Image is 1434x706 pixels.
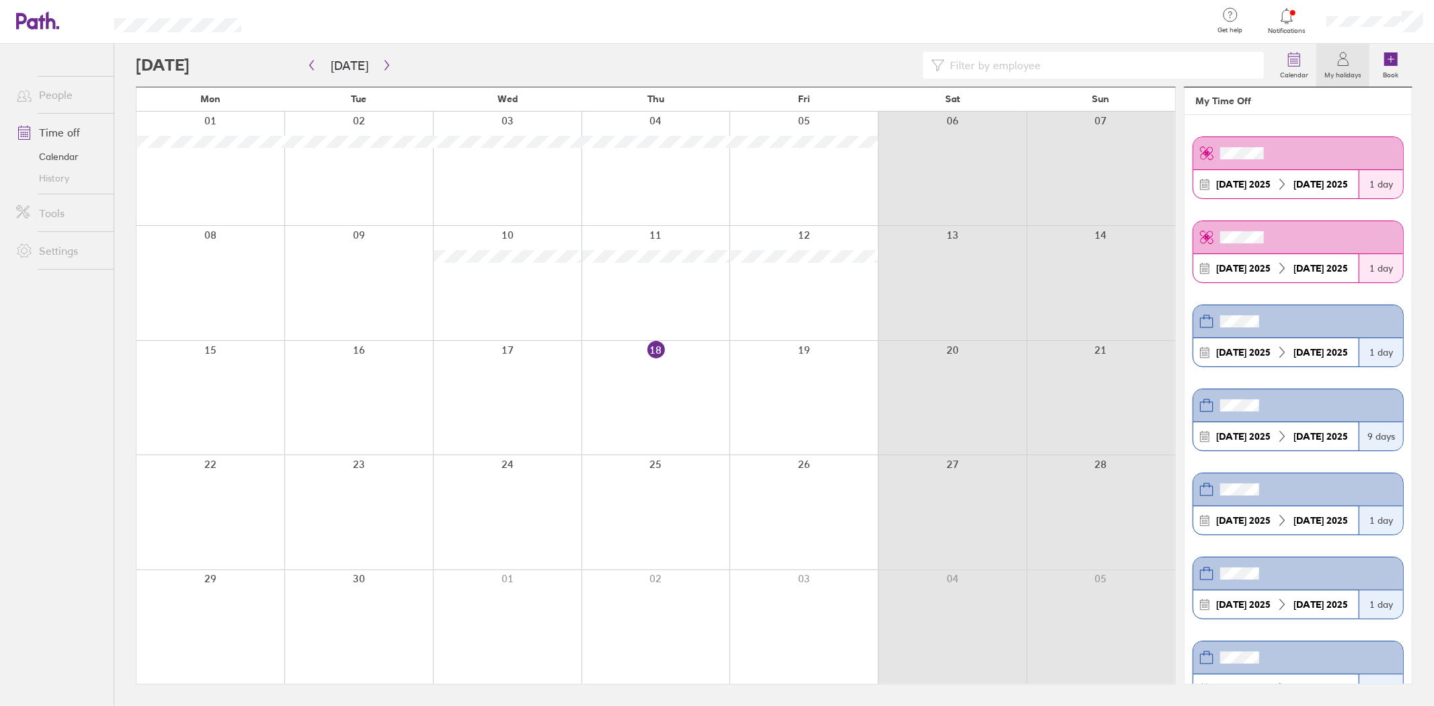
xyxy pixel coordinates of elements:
[1288,515,1353,526] div: 2025
[945,93,960,104] span: Sat
[1211,683,1276,694] div: 2025
[1359,506,1403,535] div: 1 day
[1359,338,1403,366] div: 1 day
[1216,682,1246,695] strong: [DATE]
[5,146,114,167] a: Calendar
[1265,7,1309,35] a: Notifications
[1316,67,1369,79] label: My holidays
[647,93,664,104] span: Thu
[1293,682,1324,695] strong: [DATE]
[1216,514,1246,526] strong: [DATE]
[1293,178,1324,190] strong: [DATE]
[1293,598,1324,611] strong: [DATE]
[1208,26,1252,34] span: Get help
[5,200,114,227] a: Tools
[5,237,114,264] a: Settings
[798,93,810,104] span: Fri
[1216,598,1246,611] strong: [DATE]
[497,93,518,104] span: Wed
[1193,305,1404,367] a: [DATE] 2025[DATE] 20251 day
[1211,263,1276,274] div: 2025
[1272,67,1316,79] label: Calendar
[1288,179,1353,190] div: 2025
[1193,389,1404,451] a: [DATE] 2025[DATE] 20259 days
[1293,514,1324,526] strong: [DATE]
[1211,431,1276,442] div: 2025
[1193,641,1404,703] a: [DATE] 2025[DATE] 20254 days
[1293,262,1324,274] strong: [DATE]
[200,93,221,104] span: Mon
[1211,179,1276,190] div: 2025
[1376,67,1407,79] label: Book
[1193,473,1404,535] a: [DATE] 2025[DATE] 20251 day
[1288,263,1353,274] div: 2025
[320,54,379,77] button: [DATE]
[1359,674,1403,703] div: 4 days
[1359,170,1403,198] div: 1 day
[1092,93,1110,104] span: Sun
[1216,430,1246,442] strong: [DATE]
[1216,178,1246,190] strong: [DATE]
[1369,44,1412,87] a: Book
[5,167,114,189] a: History
[1193,221,1404,283] a: [DATE] 2025[DATE] 20251 day
[1216,346,1246,358] strong: [DATE]
[1211,515,1276,526] div: 2025
[352,93,367,104] span: Tue
[1211,347,1276,358] div: 2025
[945,52,1256,78] input: Filter by employee
[1288,683,1353,694] div: 2025
[1288,431,1353,442] div: 2025
[1359,590,1403,619] div: 1 day
[1316,44,1369,87] a: My holidays
[1288,347,1353,358] div: 2025
[1288,599,1353,610] div: 2025
[1193,557,1404,619] a: [DATE] 2025[DATE] 20251 day
[1185,87,1412,115] header: My Time Off
[5,81,114,108] a: People
[1359,422,1403,450] div: 9 days
[1216,262,1246,274] strong: [DATE]
[1265,27,1309,35] span: Notifications
[1293,346,1324,358] strong: [DATE]
[1193,136,1404,199] a: [DATE] 2025[DATE] 20251 day
[1272,44,1316,87] a: Calendar
[1211,599,1276,610] div: 2025
[5,119,114,146] a: Time off
[1359,254,1403,282] div: 1 day
[1293,430,1324,442] strong: [DATE]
